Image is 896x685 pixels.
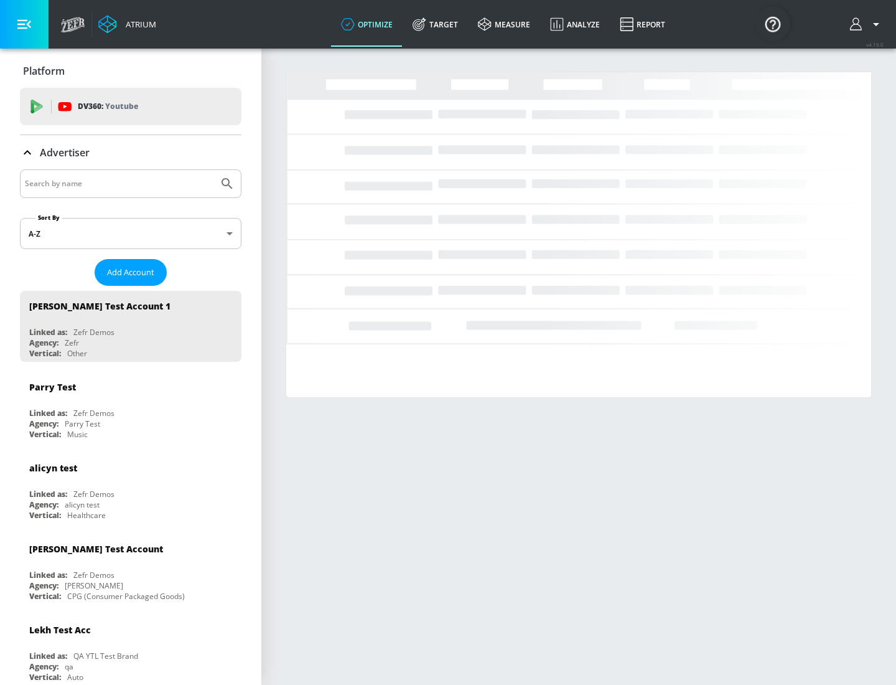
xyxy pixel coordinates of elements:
[78,100,138,113] p: DV360:
[65,418,100,429] div: Parry Test
[105,100,138,113] p: Youtube
[95,259,167,286] button: Add Account
[20,534,241,605] div: [PERSON_NAME] Test AccountLinked as:Zefr DemosAgency:[PERSON_NAME]Vertical:CPG (Consumer Packaged...
[29,499,58,510] div: Agency:
[25,176,213,192] input: Search by name
[29,570,67,580] div: Linked as:
[73,570,114,580] div: Zefr Demos
[29,591,61,602] div: Vertical:
[468,2,540,47] a: measure
[20,372,241,443] div: Parry TestLinked as:Zefr DemosAgency:Parry TestVertical:Music
[20,218,241,249] div: A-Z
[29,381,76,393] div: Parry Test
[40,146,90,159] p: Advertiser
[67,672,83,683] div: Auto
[73,651,138,661] div: QA YTL Test Brand
[29,338,58,348] div: Agency:
[755,6,790,41] button: Open Resource Center
[20,291,241,362] div: [PERSON_NAME] Test Account 1Linked as:Zefr DemosAgency:ZefrVertical:Other
[29,672,61,683] div: Vertical:
[29,327,67,338] div: Linked as:
[23,64,65,78] p: Platform
[20,453,241,524] div: alicyn testLinked as:Zefr DemosAgency:alicyn testVertical:Healthcare
[20,54,241,88] div: Platform
[29,418,58,429] div: Agency:
[107,265,154,280] span: Add Account
[67,510,106,521] div: Healthcare
[610,2,675,47] a: Report
[29,510,61,521] div: Vertical:
[73,408,114,418] div: Zefr Demos
[29,348,61,359] div: Vertical:
[29,462,77,474] div: alicyn test
[65,580,123,591] div: [PERSON_NAME]
[65,338,79,348] div: Zefr
[540,2,610,47] a: Analyze
[29,408,67,418] div: Linked as:
[29,429,61,440] div: Vertical:
[29,651,67,661] div: Linked as:
[29,661,58,672] div: Agency:
[67,429,88,440] div: Music
[65,499,100,510] div: alicyn test
[29,580,58,591] div: Agency:
[29,624,91,636] div: Lekh Test Acc
[65,661,73,672] div: qa
[73,327,114,338] div: Zefr Demos
[121,19,156,30] div: Atrium
[67,348,87,359] div: Other
[35,214,62,222] label: Sort By
[29,489,67,499] div: Linked as:
[67,591,185,602] div: CPG (Consumer Packaged Goods)
[403,2,468,47] a: Target
[20,88,241,125] div: DV360: Youtube
[20,135,241,170] div: Advertiser
[73,489,114,499] div: Zefr Demos
[29,543,163,555] div: [PERSON_NAME] Test Account
[866,41,884,48] span: v 4.19.0
[98,15,156,34] a: Atrium
[29,300,170,312] div: [PERSON_NAME] Test Account 1
[331,2,403,47] a: optimize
